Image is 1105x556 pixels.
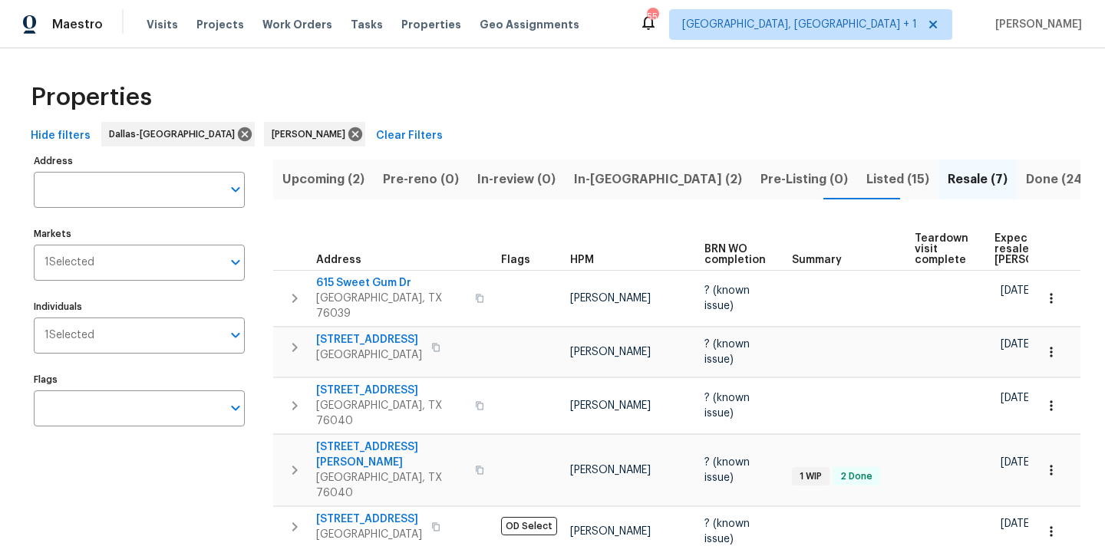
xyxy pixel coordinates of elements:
span: [DATE] [1001,457,1033,468]
span: BRN WO completion [704,244,766,265]
span: [STREET_ADDRESS] [316,512,422,527]
span: [PERSON_NAME] [570,400,651,411]
span: Resale (7) [948,169,1008,190]
span: [GEOGRAPHIC_DATA], TX 76040 [316,470,466,501]
span: 1 Selected [45,329,94,342]
span: Expected resale [PERSON_NAME] [995,233,1081,265]
span: Flags [501,255,530,265]
span: [PERSON_NAME] [570,347,651,357]
button: Open [225,179,246,200]
button: Hide filters [25,122,97,150]
span: Tasks [351,19,383,30]
span: [DATE] [1001,339,1033,350]
span: Pre-reno (0) [383,169,459,190]
span: [STREET_ADDRESS] [316,332,422,347]
span: Listed (15) [866,169,929,190]
span: [PERSON_NAME] [570,293,651,304]
span: [GEOGRAPHIC_DATA] [316,347,422,363]
span: [GEOGRAPHIC_DATA], [GEOGRAPHIC_DATA] + 1 [682,17,917,32]
span: Dallas-[GEOGRAPHIC_DATA] [109,127,241,142]
span: Properties [31,90,152,105]
span: [GEOGRAPHIC_DATA], TX 76039 [316,291,466,321]
button: Open [225,324,246,346]
span: 2 Done [834,470,879,483]
span: Address [316,255,361,265]
span: [GEOGRAPHIC_DATA], TX 76040 [316,398,466,429]
span: Work Orders [262,17,332,32]
span: Maestro [52,17,103,32]
button: Open [225,252,246,273]
span: Clear Filters [376,127,443,146]
span: [PERSON_NAME] [570,526,651,537]
span: [DATE] [1001,518,1033,529]
span: Geo Assignments [480,17,579,32]
span: Teardown visit complete [915,233,968,265]
span: [PERSON_NAME] [272,127,351,142]
div: Dallas-[GEOGRAPHIC_DATA] [101,122,255,146]
label: Markets [34,229,245,239]
span: [PERSON_NAME] [570,465,651,475]
span: ? (known issue) [704,457,750,483]
span: Hide filters [31,127,91,146]
div: 55 [647,9,658,25]
span: Done (249) [1026,169,1096,190]
button: Open [225,397,246,419]
label: Individuals [34,302,245,311]
span: [DATE] [1001,285,1033,296]
span: In-[GEOGRAPHIC_DATA] (2) [574,169,742,190]
span: [STREET_ADDRESS] [316,383,466,398]
span: [PERSON_NAME] [989,17,1082,32]
span: Upcoming (2) [282,169,364,190]
span: ? (known issue) [704,285,750,311]
label: Address [34,156,245,166]
span: Properties [401,17,461,32]
span: 1 Selected [45,256,94,269]
span: ? (known issue) [704,393,750,419]
span: [DATE] [1001,393,1033,403]
span: 615 Sweet Gum Dr [316,275,466,291]
label: Flags [34,375,245,384]
span: HPM [570,255,594,265]
span: Pre-Listing (0) [760,169,848,190]
span: ? (known issue) [704,518,750,544]
span: OD Select [501,517,557,535]
span: ? (known issue) [704,339,750,365]
span: [GEOGRAPHIC_DATA] [316,527,422,542]
span: Visits [147,17,178,32]
span: Projects [196,17,244,32]
span: 1 WIP [793,470,828,483]
div: [PERSON_NAME] [264,122,365,146]
span: In-review (0) [477,169,556,190]
button: Clear Filters [370,122,449,150]
span: Summary [792,255,842,265]
span: [STREET_ADDRESS][PERSON_NAME] [316,439,466,470]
